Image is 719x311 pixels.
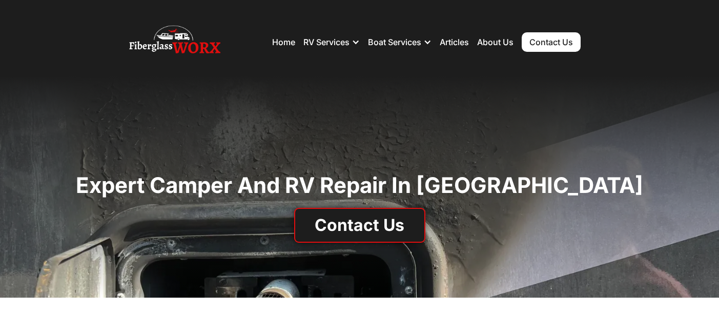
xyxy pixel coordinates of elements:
[129,22,220,63] img: Fiberglass Worx - RV and Boat repair, RV Roof, RV and Boat Detailing Company Logo
[440,37,469,47] a: Articles
[522,32,581,52] a: Contact Us
[76,172,643,199] h1: Expert Camper and RV Repair In [GEOGRAPHIC_DATA]
[294,208,425,243] a: Contact Us
[272,37,295,47] a: Home
[303,37,350,47] div: RV Services
[303,27,360,57] div: RV Services
[368,37,421,47] div: Boat Services
[477,37,513,47] a: About Us
[368,27,432,57] div: Boat Services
